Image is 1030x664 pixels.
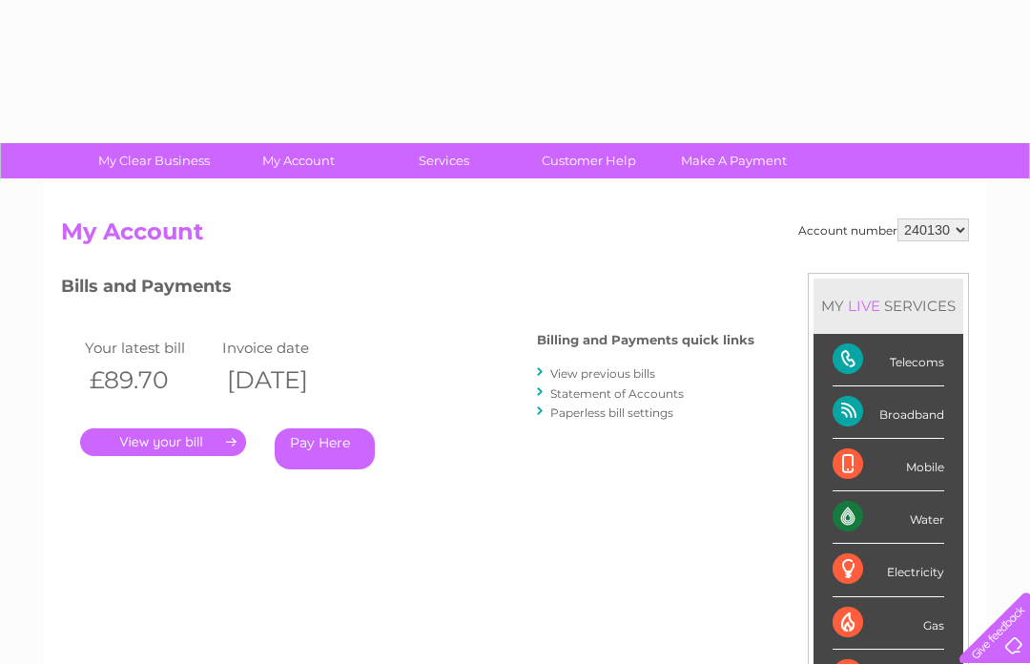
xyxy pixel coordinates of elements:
[75,143,233,178] a: My Clear Business
[61,273,754,306] h3: Bills and Payments
[550,366,655,381] a: View previous bills
[844,297,884,315] div: LIVE
[537,333,754,347] h4: Billing and Payments quick links
[365,143,523,178] a: Services
[217,335,355,361] td: Invoice date
[833,491,944,544] div: Water
[798,218,969,241] div: Account number
[275,428,375,469] a: Pay Here
[833,439,944,491] div: Mobile
[61,218,969,255] h2: My Account
[655,143,813,178] a: Make A Payment
[814,279,963,333] div: MY SERVICES
[833,334,944,386] div: Telecoms
[510,143,668,178] a: Customer Help
[80,361,217,400] th: £89.70
[833,386,944,439] div: Broadband
[80,428,246,456] a: .
[220,143,378,178] a: My Account
[833,544,944,596] div: Electricity
[550,386,684,401] a: Statement of Accounts
[80,335,217,361] td: Your latest bill
[833,597,944,650] div: Gas
[217,361,355,400] th: [DATE]
[550,405,673,420] a: Paperless bill settings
